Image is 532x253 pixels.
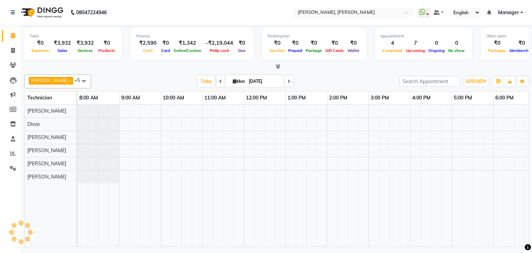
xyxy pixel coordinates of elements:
span: Voucher [268,48,286,53]
span: +5 [74,77,85,83]
a: 5:00 PM [452,93,474,103]
span: [PERSON_NAME] [27,134,66,140]
div: ₹0 [97,39,117,47]
div: -₹2,19,044 [203,39,236,47]
a: 6:00 PM [494,93,515,103]
span: Divya [27,121,39,127]
span: [PERSON_NAME] [27,160,66,167]
b: 08047224946 [76,3,107,22]
div: 0 [427,39,446,47]
span: [PERSON_NAME] [31,78,68,83]
div: ₹3,932 [74,39,97,47]
div: 4 [381,39,404,47]
div: ₹1,342 [172,39,203,47]
span: Sales [56,48,69,53]
span: Manager [498,9,519,16]
span: Expenses [30,48,51,53]
div: Finance [136,33,248,39]
div: Appointment [381,33,467,39]
div: 7 [404,39,427,47]
div: ₹0 [286,39,304,47]
span: Services [76,48,95,53]
span: Packages [486,48,508,53]
span: Wallet [346,48,361,53]
img: logo [18,3,65,22]
div: Total [30,33,117,39]
div: ₹0 [236,39,248,47]
span: Today [198,76,215,87]
div: Redemption [268,33,361,39]
div: ₹0 [304,39,323,47]
a: 9:00 AM [119,93,142,103]
span: Online/Custom [172,48,203,53]
div: ₹0 [268,39,286,47]
span: Upcoming [404,48,427,53]
div: ₹0 [30,39,51,47]
div: ₹0 [159,39,172,47]
a: 8:00 AM [78,93,100,103]
a: 11:00 AM [203,93,228,103]
a: 10:00 AM [161,93,186,103]
div: ₹0 [486,39,508,47]
div: 0 [446,39,467,47]
div: ₹2,590 [136,39,159,47]
span: Technician [27,95,52,101]
div: ₹3,932 [51,39,74,47]
span: No show [446,48,467,53]
a: 1:00 PM [286,93,308,103]
input: Search Appointment [399,76,460,87]
span: [PERSON_NAME] [27,147,66,154]
a: 12:00 PM [244,93,269,103]
span: [PERSON_NAME] [27,174,66,180]
span: Products [97,48,117,53]
span: Due [237,48,247,53]
span: Card [159,48,172,53]
a: 2:00 PM [327,93,349,103]
a: 3:00 PM [369,93,391,103]
span: [PERSON_NAME] [27,108,66,114]
span: Petty cash [208,48,231,53]
span: Ongoing [427,48,446,53]
input: 2025-09-01 [247,76,281,87]
span: Cash [141,48,154,53]
button: ADD NEW [464,77,488,86]
span: Mon [231,79,247,84]
span: Gift Cards [323,48,346,53]
div: ₹0 [323,39,346,47]
span: Package [304,48,323,53]
a: 4:00 PM [410,93,432,103]
span: Completed [381,48,404,53]
div: ₹0 [346,39,361,47]
span: ADD NEW [466,79,486,84]
span: Prepaid [286,48,304,53]
a: x [68,78,71,83]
